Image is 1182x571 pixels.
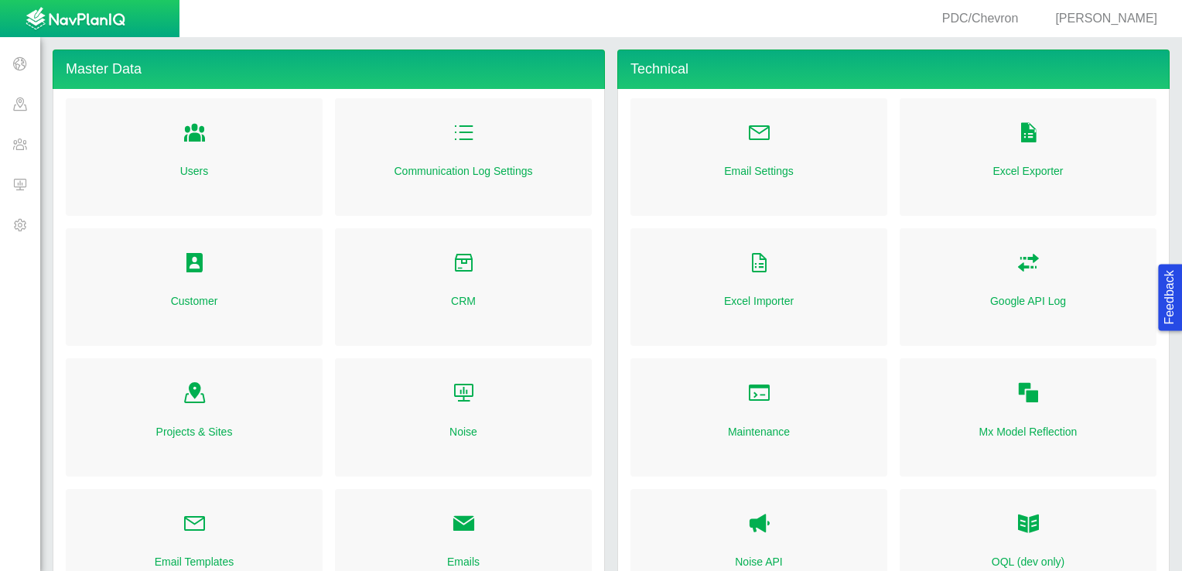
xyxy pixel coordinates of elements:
a: Folder Open Icon [452,508,476,542]
h4: Technical [617,50,1170,89]
a: Folder Open Icon [747,247,771,281]
div: [PERSON_NAME] [1037,10,1163,28]
div: Folder Open Icon CRM [335,228,592,346]
div: Folder Open Icon Email Settings [630,98,887,216]
a: Excel Importer [724,293,794,309]
a: Folder Open Icon [452,117,476,151]
button: Feedback [1158,264,1182,330]
div: Folder Open Icon Communication Log Settings [335,98,592,216]
h4: Master Data [53,50,605,89]
div: Folder Open Icon Excel Exporter [900,98,1156,216]
a: Folder Open Icon [1016,247,1040,281]
a: OQL (dev only) [992,554,1064,569]
div: Folder Open Icon Google API Log [900,228,1156,346]
div: Folder Open Icon Mx Model Reflection [900,358,1156,476]
a: Customer [171,293,218,309]
a: Mx Model Reflection [979,424,1078,439]
a: Folder Open Icon [1016,377,1040,411]
a: Communication Log Settings [395,163,533,179]
a: Folder Open Icon [183,117,207,151]
a: Noise API [735,554,782,569]
a: Users [180,163,209,179]
a: Google API Log [990,293,1066,309]
a: OQL [1016,508,1040,542]
a: Folder Open Icon [452,247,476,281]
span: [PERSON_NAME] [1055,12,1157,25]
a: Maintenance [728,424,790,439]
div: Folder Open Icon Users [66,98,323,216]
a: Noise [449,424,477,439]
a: Folder Open Icon [747,117,771,151]
a: Folder Open Icon [1016,117,1040,151]
a: Projects & Sites [156,424,233,439]
a: Email Settings [724,163,793,179]
a: Folder Open Icon [183,508,207,542]
div: Folder Open Icon Maintenance [630,358,887,476]
div: Folder Open Icon Excel Importer [630,228,887,346]
div: Folder Open Icon Noise [335,358,592,476]
a: CRM [451,293,476,309]
img: UrbanGroupSolutionsTheme$USG_Images$logo.png [26,7,125,32]
a: Emails [447,554,480,569]
a: Excel Exporter [992,163,1063,179]
a: Folder Open Icon [183,247,207,281]
div: Folder Open Icon Projects & Sites [66,358,323,476]
a: Folder Open Icon [183,377,207,411]
a: Folder Open Icon [452,377,476,411]
span: PDC/Chevron [942,12,1019,25]
a: Noise API [747,508,771,542]
a: Email Templates [155,554,234,569]
div: Folder Open Icon Customer [66,228,323,346]
a: Folder Open Icon [747,377,771,411]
